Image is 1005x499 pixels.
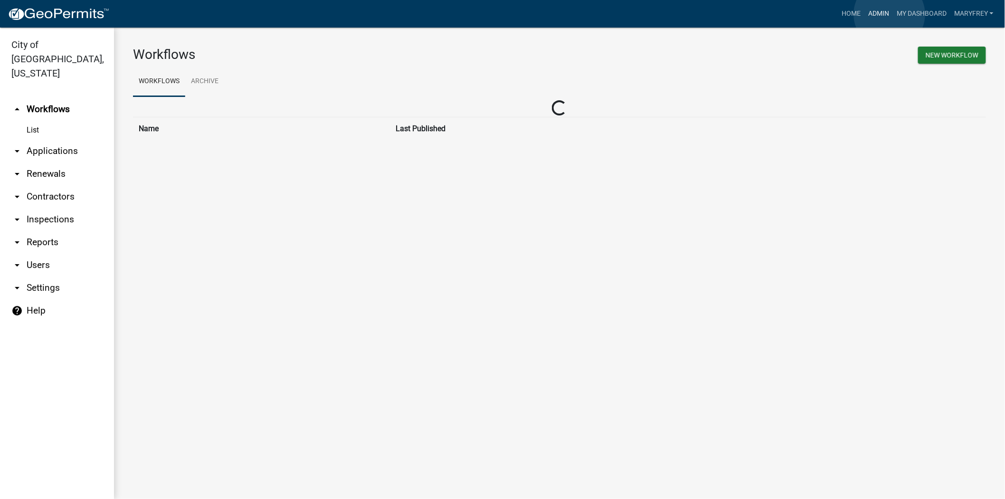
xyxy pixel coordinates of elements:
[133,67,185,97] a: Workflows
[864,5,893,23] a: Admin
[950,5,997,23] a: MaryFrey
[390,117,892,140] th: Last Published
[11,282,23,294] i: arrow_drop_down
[11,214,23,225] i: arrow_drop_down
[11,259,23,271] i: arrow_drop_down
[11,145,23,157] i: arrow_drop_down
[11,104,23,115] i: arrow_drop_up
[918,47,986,64] button: New Workflow
[133,47,552,63] h3: Workflows
[11,237,23,248] i: arrow_drop_down
[11,191,23,202] i: arrow_drop_down
[893,5,950,23] a: My Dashboard
[838,5,864,23] a: Home
[11,168,23,180] i: arrow_drop_down
[11,305,23,317] i: help
[185,67,224,97] a: Archive
[133,117,390,140] th: Name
